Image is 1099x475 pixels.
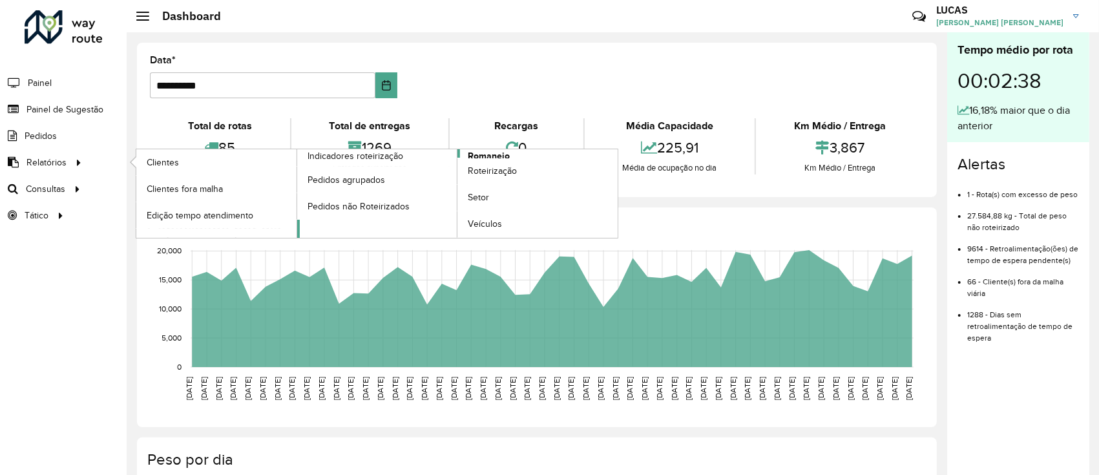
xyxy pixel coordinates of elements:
[450,377,458,400] text: [DATE]
[308,200,410,213] span: Pedidos não Roteirizados
[28,76,52,90] span: Painel
[508,377,517,400] text: [DATE]
[832,377,840,400] text: [DATE]
[361,377,370,400] text: [DATE]
[159,304,182,313] text: 10,000
[699,377,707,400] text: [DATE]
[958,103,1079,134] div: 16,18% maior que o dia anterior
[200,377,208,400] text: [DATE]
[538,377,546,400] text: [DATE]
[936,4,1063,16] h3: LUCAS
[846,377,855,400] text: [DATE]
[215,377,223,400] text: [DATE]
[308,149,403,163] span: Indicadores roteirização
[25,129,57,143] span: Pedidos
[159,275,182,284] text: 15,000
[244,377,252,400] text: [DATE]
[147,450,924,469] h4: Peso por dia
[523,377,531,400] text: [DATE]
[317,377,326,400] text: [DATE]
[611,377,620,400] text: [DATE]
[967,299,1079,344] li: 1288 - Dias sem retroalimentação de tempo de espera
[802,377,811,400] text: [DATE]
[588,162,752,174] div: Média de ocupação no dia
[759,118,921,134] div: Km Médio / Entrega
[567,377,576,400] text: [DATE]
[479,377,487,400] text: [DATE]
[153,118,287,134] div: Total de rotas
[861,377,869,400] text: [DATE]
[346,377,355,400] text: [DATE]
[405,377,413,400] text: [DATE]
[759,162,921,174] div: Km Médio / Entrega
[150,52,176,68] label: Data
[136,149,297,175] a: Clientes
[147,156,179,169] span: Clientes
[177,363,182,371] text: 0
[685,377,693,400] text: [DATE]
[464,377,472,400] text: [DATE]
[376,377,384,400] text: [DATE]
[297,167,457,193] a: Pedidos agrupados
[967,266,1079,299] li: 66 - Cliente(s) fora da malha viária
[967,200,1079,233] li: 27.584,88 kg - Total de peso não roteirizado
[288,377,296,400] text: [DATE]
[136,149,457,238] a: Indicadores roteirização
[958,41,1079,59] div: Tempo médio por rota
[788,377,796,400] text: [DATE]
[588,118,752,134] div: Média Capacidade
[185,377,193,400] text: [DATE]
[875,377,884,400] text: [DATE]
[640,377,649,400] text: [DATE]
[136,202,297,228] a: Edição tempo atendimento
[773,377,781,400] text: [DATE]
[468,191,489,204] span: Setor
[905,3,933,30] a: Contato Rápido
[295,134,446,162] div: 1269
[468,217,502,231] span: Veículos
[744,377,752,400] text: [DATE]
[759,134,921,162] div: 3,867
[258,377,267,400] text: [DATE]
[457,158,618,184] a: Roteirização
[375,72,397,98] button: Choose Date
[136,176,297,202] a: Clientes fora malha
[596,377,605,400] text: [DATE]
[26,103,103,116] span: Painel de Sugestão
[229,377,238,400] text: [DATE]
[714,377,722,400] text: [DATE]
[468,164,517,178] span: Roteirização
[936,17,1063,28] span: [PERSON_NAME] [PERSON_NAME]
[453,118,580,134] div: Recargas
[153,134,287,162] div: 85
[729,377,737,400] text: [DATE]
[308,173,385,187] span: Pedidos agrupados
[149,9,221,23] h2: Dashboard
[626,377,634,400] text: [DATE]
[273,377,282,400] text: [DATE]
[967,233,1079,266] li: 9614 - Retroalimentação(ões) de tempo de espera pendente(s)
[147,182,223,196] span: Clientes fora malha
[297,149,618,238] a: Romaneio
[295,118,446,134] div: Total de entregas
[967,179,1079,200] li: 1 - Rota(s) com excesso de peso
[297,193,457,219] a: Pedidos não Roteirizados
[26,156,67,169] span: Relatórios
[302,377,311,400] text: [DATE]
[157,247,182,255] text: 20,000
[670,377,678,400] text: [DATE]
[453,134,580,162] div: 0
[332,377,340,400] text: [DATE]
[147,209,253,222] span: Edição tempo atendimento
[905,377,914,400] text: [DATE]
[26,182,65,196] span: Consultas
[655,377,664,400] text: [DATE]
[162,333,182,342] text: 5,000
[552,377,561,400] text: [DATE]
[457,185,618,211] a: Setor
[758,377,766,400] text: [DATE]
[391,377,399,400] text: [DATE]
[25,209,48,222] span: Tático
[958,59,1079,103] div: 00:02:38
[468,149,510,163] span: Romaneio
